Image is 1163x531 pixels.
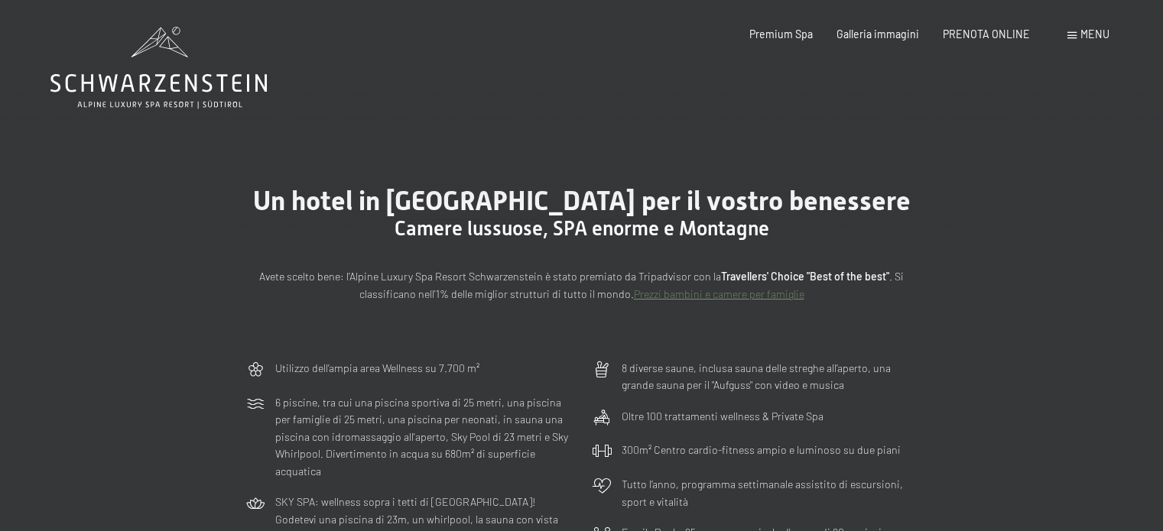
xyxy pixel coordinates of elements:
p: 8 diverse saune, inclusa sauna delle streghe all’aperto, una grande sauna per il "Aufguss" con vi... [622,360,918,394]
a: Prezzi bambini e camere per famiglie [634,287,804,300]
span: Un hotel in [GEOGRAPHIC_DATA] per il vostro benessere [253,185,911,216]
p: 300m² Centro cardio-fitness ampio e luminoso su due piani [622,442,901,459]
a: PRENOTA ONLINE [943,28,1030,40]
p: Oltre 100 trattamenti wellness & Private Spa [622,408,824,426]
span: Camere lussuose, SPA enorme e Montagne [395,217,769,240]
p: Utilizzo dell‘ampia area Wellness su 7.700 m² [275,360,479,377]
a: Premium Spa [749,28,813,40]
strong: Travellers' Choice "Best of the best" [721,270,889,283]
p: Tutto l’anno, programma settimanale assistito di escursioni, sport e vitalità [622,476,918,510]
span: Menu [1080,28,1109,40]
a: Galleria immagini [837,28,919,40]
p: Avete scelto bene: l’Alpine Luxury Spa Resort Schwarzenstein è stato premiato da Tripadvisor con ... [245,268,918,303]
p: 6 piscine, tra cui una piscina sportiva di 25 metri, una piscina per famiglie di 25 metri, una pi... [275,394,572,481]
